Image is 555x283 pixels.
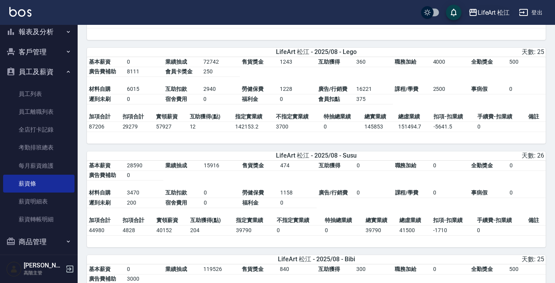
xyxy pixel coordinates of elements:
[394,152,544,160] div: 天數: 26
[89,276,116,282] span: 廣告費補助
[89,86,111,92] span: 材料自購
[242,86,264,92] span: 勞健保費
[125,94,163,104] td: 0
[242,59,264,65] span: 售貨獎金
[475,215,526,226] td: 手續費-扣業績
[322,112,362,122] td: 特抽總業績
[318,86,347,92] span: 廣告/行銷費
[165,96,187,102] span: 宿舍費用
[507,264,546,274] td: 500
[3,252,75,272] button: 行銷工具
[87,215,121,226] td: 加項合計
[276,48,357,56] span: LifeArt 松江 - 2025/08 - Lego
[318,96,340,102] span: 會員扣點
[24,262,63,269] h5: [PERSON_NAME]
[125,264,163,274] td: 0
[278,255,355,264] span: LifeArt 松江 - 2025/08 - Bibi
[431,188,469,198] td: 0
[202,188,240,198] td: 0
[121,122,154,132] td: 29279
[394,255,544,264] div: 天數: 25
[318,266,340,272] span: 互助獲得
[233,122,274,132] td: 142153.2
[121,112,154,122] td: 扣項合計
[125,84,163,94] td: 6015
[165,266,187,272] span: 業績抽成
[471,86,487,92] span: 事病假
[202,198,240,208] td: 0
[87,225,121,235] td: 44980
[508,188,546,198] td: 0
[274,122,322,132] td: 3700
[3,85,75,103] a: 員工列表
[276,152,357,160] span: LifeArt 松江 - 2025/08 - Susu
[508,161,546,171] td: 0
[89,200,111,206] span: 遲到未刷
[154,225,188,235] td: 40152
[121,215,154,226] td: 扣項合計
[201,84,240,94] td: 2940
[3,103,75,121] a: 員工離職列表
[355,188,393,198] td: 0
[507,57,546,67] td: 500
[234,215,275,226] td: 指定實業績
[242,200,258,206] span: 福利金
[395,266,416,272] span: 職務加給
[89,96,111,102] span: 遲到未刷
[201,57,240,67] td: 72742
[89,266,111,272] span: 基本薪資
[188,215,234,226] td: 互助獲得(點)
[87,57,546,112] table: a dense table
[478,8,510,17] div: LifeArt 松江
[354,264,393,274] td: 300
[201,94,240,104] td: 0
[396,122,432,132] td: 151494.7
[201,264,240,274] td: 119526
[125,198,163,208] td: 200
[471,266,493,272] span: 全勤獎金
[125,188,163,198] td: 3470
[318,59,340,65] span: 互助獲得
[154,112,188,122] td: 實領薪資
[242,162,264,168] span: 售貨獎金
[87,122,121,132] td: 87206
[278,84,316,94] td: 1228
[355,161,393,171] td: 0
[3,121,75,139] a: 全店打卡記錄
[188,112,234,122] td: 互助獲得(點)
[319,189,348,196] span: 廣告/行銷費
[471,189,487,196] span: 事病假
[165,59,187,65] span: 業績抽成
[89,189,111,196] span: 材料自購
[395,86,418,92] span: 課程/學費
[364,225,397,235] td: 39790
[121,225,154,235] td: 4828
[125,170,163,181] td: 0
[431,161,469,171] td: 0
[526,215,546,226] td: 備註
[6,261,22,277] img: Person
[89,172,116,178] span: 廣告費補助
[278,57,316,67] td: 1243
[3,139,75,156] a: 考勤排班總表
[3,193,75,210] a: 薪資明細表
[165,189,187,196] span: 互助扣款
[397,215,431,226] td: 總虛業績
[278,198,317,208] td: 0
[202,161,240,171] td: 15916
[87,161,546,215] table: a dense table
[475,112,526,122] td: 手續費-扣業績
[278,94,316,104] td: 0
[471,162,493,168] span: 全勤獎金
[432,122,475,132] td: -5641.5
[275,225,323,235] td: 0
[507,84,546,94] td: 0
[154,215,188,226] td: 實領薪資
[516,5,546,20] button: 登出
[354,84,393,94] td: 16221
[3,62,75,82] button: 員工及薪資
[395,162,417,168] span: 職務加給
[125,67,163,77] td: 8111
[242,266,264,272] span: 售貨獎金
[3,175,75,193] a: 薪資條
